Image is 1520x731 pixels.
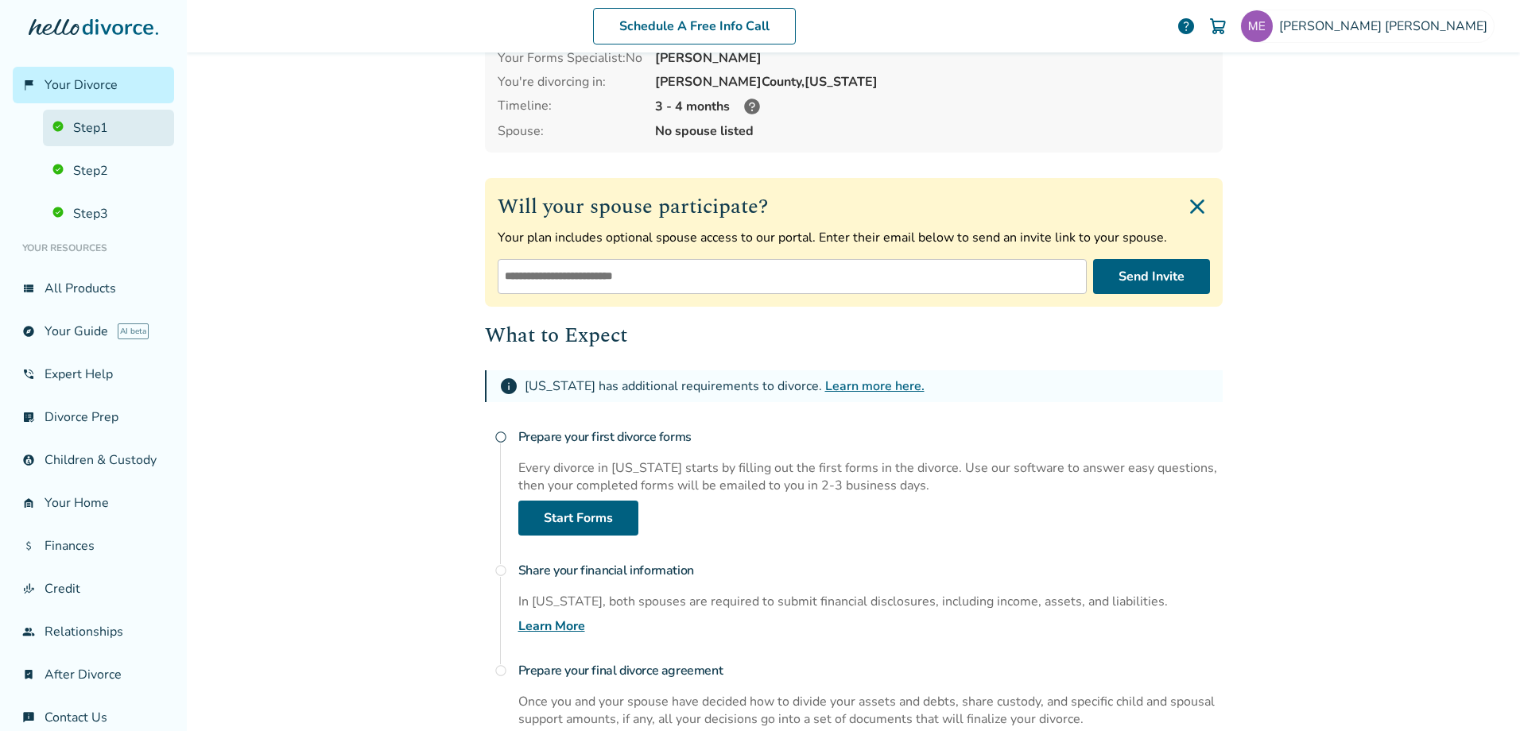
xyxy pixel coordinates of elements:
span: finance_mode [22,582,35,595]
div: You're divorcing in: [498,73,642,91]
a: Step2 [43,153,174,189]
span: chat_info [22,711,35,724]
img: maggieellis3124@gmail.com [1241,10,1273,42]
h2: What to Expect [485,319,1223,351]
h4: Share your financial information [518,555,1223,586]
span: group [22,625,35,638]
a: groupRelationships [13,613,174,650]
span: bookmark_check [22,668,35,681]
span: account_child [22,454,35,466]
span: No spouse listed [655,122,1210,140]
a: Step1 [43,110,174,146]
img: Cart [1208,17,1227,36]
a: bookmark_checkAfter Divorce [13,656,174,693]
span: Your Divorce [45,76,118,94]
a: attach_moneyFinances [13,528,174,564]
span: garage_home [22,497,35,509]
span: phone_in_talk [22,368,35,381]
span: list_alt_check [22,411,35,424]
a: garage_homeYour Home [13,485,174,521]
span: [PERSON_NAME] [PERSON_NAME] [1279,17,1494,35]
a: exploreYour GuideAI beta [13,313,174,350]
div: Once you and your spouse have decided how to divide your assets and debts, share custody, and spe... [518,693,1223,728]
a: help [1177,17,1196,36]
span: AI beta [118,323,149,339]
span: explore [22,325,35,338]
a: Start Forms [518,501,638,536]
span: view_list [22,282,35,295]
a: account_childChildren & Custody [13,442,174,478]
div: [PERSON_NAME] [655,49,1210,67]
button: Send Invite [1093,259,1210,294]
div: [US_STATE] has additional requirements to divorce. [525,377,925,395]
div: [PERSON_NAME] County, [US_STATE] [655,73,1210,91]
a: flag_2Your Divorce [13,67,174,103]
span: flag_2 [22,79,35,91]
div: Timeline: [498,97,642,116]
a: Schedule A Free Info Call [593,8,796,44]
span: Spouse: [498,122,642,140]
div: Your Forms Specialist: No [498,49,642,67]
a: Step3 [43,195,174,232]
h4: Prepare your final divorce agreement [518,655,1223,687]
a: list_alt_checkDivorce Prep [13,399,174,435]
span: radio_button_unchecked [494,564,507,577]
li: Your Resources [13,232,174,264]
a: Learn more here. [825,377,925,395]
span: info [499,377,518,396]
div: 3 - 4 months [655,97,1210,116]
div: In [US_STATE], both spouses are required to submit financial disclosures, including income, asset... [518,593,1223,610]
span: radio_button_unchecked [494,664,507,677]
span: attach_money [22,540,35,552]
div: Every divorce in [US_STATE] starts by filling out the first forms in the divorce. Use our softwar... [518,459,1223,494]
h4: Prepare your first divorce forms [518,421,1223,453]
a: view_listAll Products [13,270,174,307]
a: finance_modeCredit [13,570,174,607]
iframe: Chat Widget [1441,655,1520,731]
a: phone_in_talkExpert Help [13,356,174,393]
p: Your plan includes optional spouse access to our portal. Enter their email below to send an invit... [498,229,1210,246]
h2: Will your spouse participate? [498,191,1210,222]
img: Close invite form [1185,194,1210,219]
span: radio_button_unchecked [494,431,507,443]
a: Learn More [518,617,585,636]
